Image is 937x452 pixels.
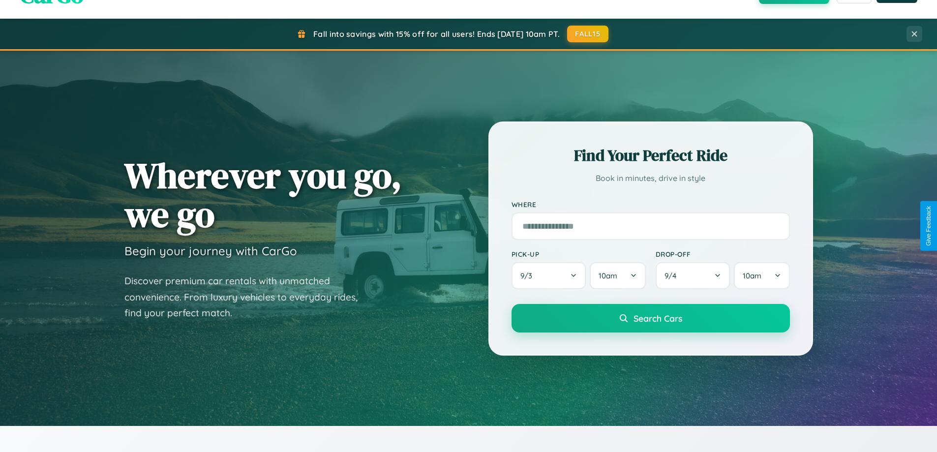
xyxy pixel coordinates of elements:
span: 9 / 4 [665,271,681,280]
button: 9/3 [512,262,586,289]
label: Drop-off [656,250,790,258]
span: 10am [743,271,761,280]
button: 10am [590,262,645,289]
label: Pick-up [512,250,646,258]
button: Search Cars [512,304,790,332]
span: Search Cars [634,313,682,324]
div: Give Feedback [925,206,932,246]
p: Discover premium car rentals with unmatched convenience. From luxury vehicles to everyday rides, ... [124,273,370,321]
button: 9/4 [656,262,730,289]
h3: Begin your journey with CarGo [124,243,297,258]
span: Fall into savings with 15% off for all users! Ends [DATE] 10am PT. [313,29,560,39]
button: 10am [734,262,789,289]
span: 10am [599,271,617,280]
h1: Wherever you go, we go [124,156,402,234]
label: Where [512,200,790,209]
h2: Find Your Perfect Ride [512,145,790,166]
p: Book in minutes, drive in style [512,171,790,185]
button: FALL15 [567,26,608,42]
span: 9 / 3 [520,271,537,280]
